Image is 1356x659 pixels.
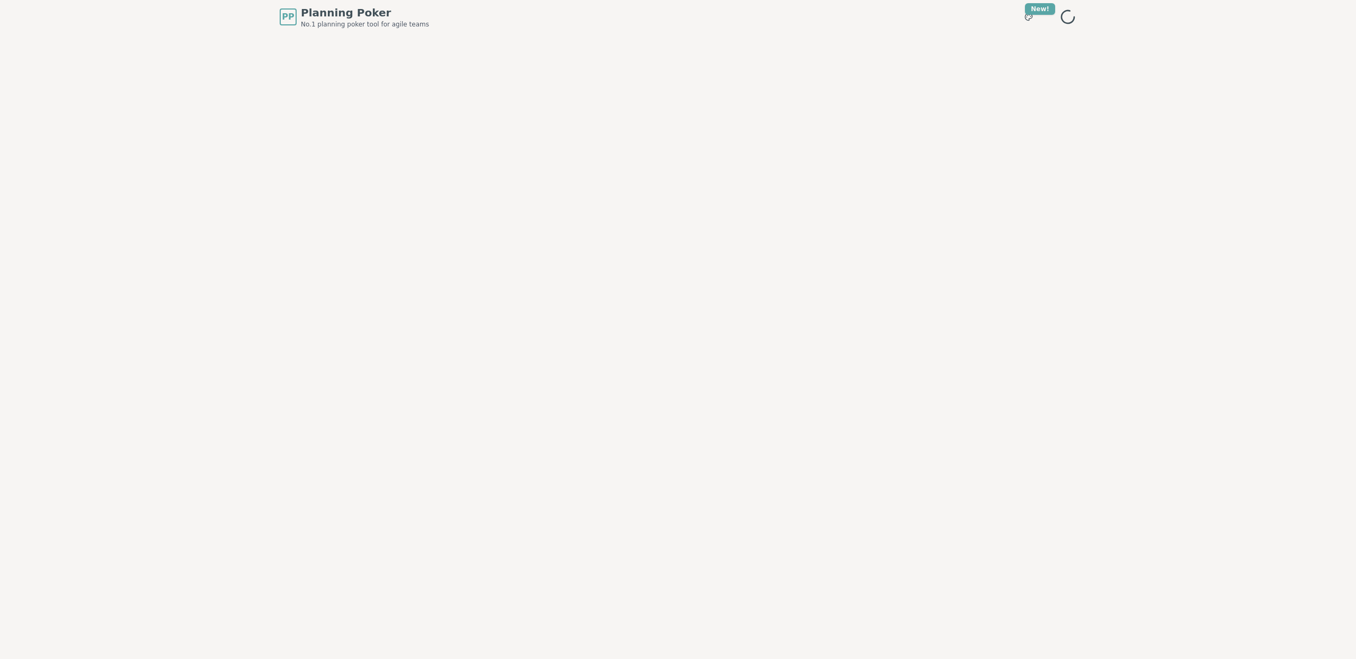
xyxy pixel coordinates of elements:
span: No.1 planning poker tool for agile teams [301,20,429,29]
a: PPPlanning PokerNo.1 planning poker tool for agile teams [280,5,429,29]
button: New! [1019,7,1038,26]
span: Planning Poker [301,5,429,20]
span: PP [282,11,294,23]
div: New! [1025,3,1055,15]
